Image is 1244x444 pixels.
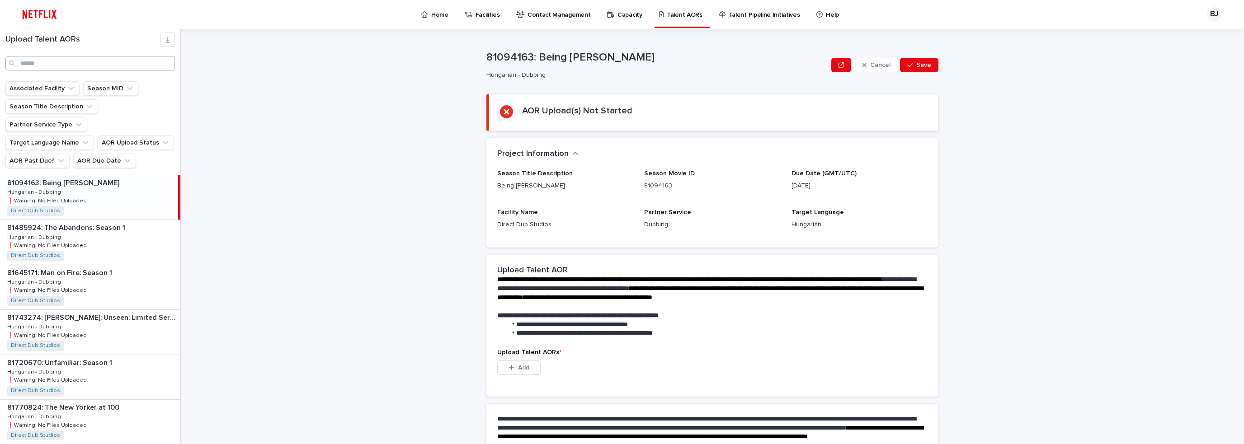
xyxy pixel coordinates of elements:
[497,149,569,159] h2: Project Information
[7,357,114,367] p: 81720670: Unfamiliar: Season 1
[5,35,160,45] h1: Upload Talent AORs
[7,241,89,249] p: ❗️Warning: No Files Uploaded
[7,375,89,383] p: ❗️Warning: No Files Uploaded
[5,56,175,70] input: Search
[83,81,138,96] button: Season MID
[11,432,60,439] a: Direct Dub Studios
[792,209,844,215] span: Target Language
[7,222,127,232] p: 81485924: The Abandons: Season 1
[11,252,60,259] a: Direct Dub Studios
[916,62,931,68] span: Save
[11,388,60,394] a: Direct Dub Studios
[792,181,928,191] p: [DATE]
[7,267,114,277] p: 81645171: Man on Fire: Season 1
[5,81,80,96] button: Associated Facility
[486,51,828,64] p: 81094163: Being [PERSON_NAME]
[497,266,568,276] h2: Upload Talent AOR
[497,181,633,191] p: Being [PERSON_NAME]
[870,62,891,68] span: Cancel
[900,58,938,72] button: Save
[644,181,780,191] p: 81094163
[11,298,60,304] a: Direct Dub Studios
[522,105,632,116] h2: AOR Upload(s) Not Started
[497,209,538,215] span: Facility Name
[7,322,63,330] p: Hungarian - Dubbing
[98,136,174,150] button: AOR Upload Status
[486,71,824,79] p: Hungarian - Dubbing
[1207,7,1221,22] div: BJ
[855,58,898,72] button: Cancel
[7,285,89,294] p: ❗️Warning: No Files Uploaded
[497,349,561,355] span: Upload Talent AORs
[644,220,780,229] p: Dubbing
[792,170,857,177] span: Due Date (GMT/UTC)
[7,421,89,429] p: ❗️Warning: No Files Uploaded
[497,149,579,159] button: Project Information
[497,170,573,177] span: Season Title Description
[7,412,63,420] p: Hungarian - Dubbing
[5,136,94,150] button: Target Language Name
[7,367,63,375] p: Hungarian - Dubbing
[644,170,695,177] span: Season Movie ID
[7,233,63,241] p: Hungarian - Dubbing
[497,220,633,229] p: Direct Dub Studios
[7,312,179,322] p: 81743274: [PERSON_NAME]: Unseen: Limited Series
[5,117,87,132] button: Partner Service Type
[11,208,60,214] a: Direct Dub Studios
[7,277,63,285] p: Hungarian - Dubbing
[7,177,121,187] p: 81094163: Being [PERSON_NAME]
[497,360,541,375] button: Add
[644,209,691,215] span: Partner Service
[11,342,60,349] a: Direct Dub Studios
[73,154,136,168] button: AOR Due Date
[518,365,529,371] span: Add
[7,331,89,339] p: ❗️Warning: No Files Uploaded
[792,220,928,229] p: Hungarian
[5,99,98,114] button: Season Title Description
[7,402,121,412] p: 81770824: The New Yorker at 100
[7,187,63,196] p: Hungarian - Dubbing
[7,196,89,204] p: ❗️Warning: No Files Uploaded
[18,5,61,23] img: ifQbXi3ZQGMSEF7WDB7W
[5,154,70,168] button: AOR Past Due?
